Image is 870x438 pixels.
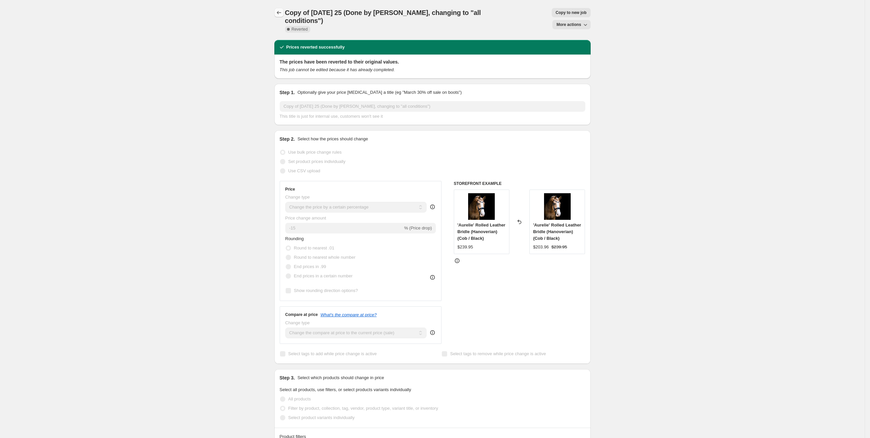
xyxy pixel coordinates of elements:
[294,264,326,269] span: End prices in .99
[280,89,295,96] h2: Step 1.
[294,273,353,278] span: End prices in a certain number
[533,244,549,250] div: $203.96
[294,245,334,250] span: Round to nearest .01
[285,312,318,317] h3: Compare at price
[454,181,585,186] h6: STOREFRONT EXAMPLE
[457,222,505,241] span: 'Aurelie' Rolled Leather Bridle (Hanoverian) (Cob / Black)
[285,236,304,241] span: Rounding
[292,27,308,32] span: Reverted
[297,89,461,96] p: Optionally give your price [MEDICAL_DATA] a title (eg "March 30% off sale on boots")
[280,374,295,381] h2: Step 3.
[286,44,345,51] h2: Prices reverted successfully
[556,10,587,15] span: Copy to new job
[294,255,356,260] span: Round to nearest whole number
[533,222,581,241] span: 'Aurelie' Rolled Leather Bridle (Hanoverian) (Cob / Black)
[288,396,311,401] span: All products
[288,415,355,420] span: Select product variants individually
[297,374,384,381] p: Select which products should change in price
[280,114,383,119] span: This title is just for internal use, customers won't see it
[285,9,481,24] span: Copy of [DATE] 25 (Done by [PERSON_NAME], changing to "all conditions")
[285,223,403,233] input: -15
[288,150,342,155] span: Use bulk price change rules
[429,329,436,336] div: help
[429,204,436,210] div: help
[468,193,495,220] img: LumiereAureliehanoverianbridle_80x.jpg
[552,8,591,17] button: Copy to new job
[285,195,310,200] span: Change type
[450,351,546,356] span: Select tags to remove while price change is active
[551,244,567,250] strike: $239.95
[457,244,473,250] div: $239.95
[285,320,310,325] span: Change type
[321,312,377,317] button: What's the compare at price?
[288,168,320,173] span: Use CSV upload
[288,351,377,356] span: Select tags to add while price change is active
[274,8,284,17] button: Price change jobs
[556,22,581,27] span: More actions
[297,136,368,142] p: Select how the prices should change
[280,101,585,112] input: 30% off holiday sale
[288,159,346,164] span: Set product prices individually
[294,288,358,293] span: Show rounding direction options?
[280,59,585,65] h2: The prices have been reverted to their original values.
[280,387,411,392] span: Select all products, use filters, or select products variants individually
[288,406,438,411] span: Filter by product, collection, tag, vendor, product type, variant title, or inventory
[285,187,295,192] h3: Price
[280,136,295,142] h2: Step 2.
[404,225,432,230] span: % (Price drop)
[285,216,326,220] span: Price change amount
[544,193,571,220] img: LumiereAureliehanoverianbridle_80x.jpg
[280,67,395,72] i: This job cannot be edited because it has already completed.
[552,20,590,29] button: More actions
